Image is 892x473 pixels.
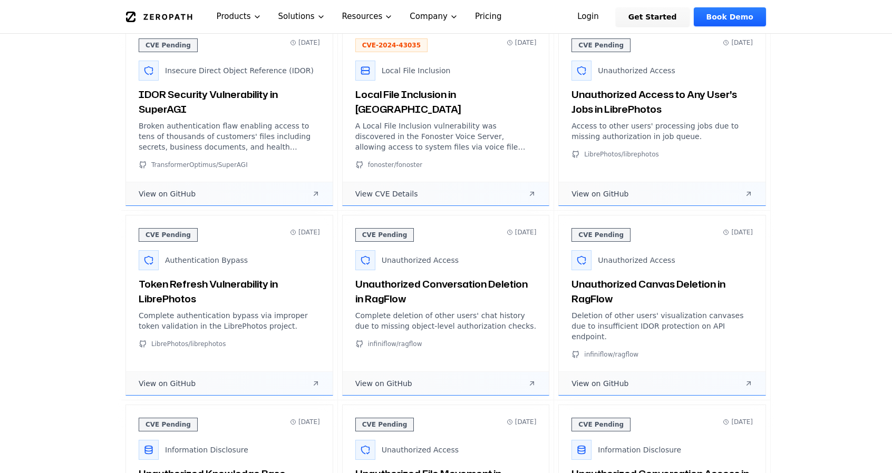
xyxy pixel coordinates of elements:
h3: Token Refresh Vulnerability in LibrePhotos [139,277,320,306]
span: [DATE] [723,228,753,236]
span: TransformerOptimus/SuperAGI [151,161,248,169]
a: Login [565,7,612,26]
span: Unauthorized Access [382,445,459,455]
a: View on GitHub [343,371,549,395]
a: View CVE Details [343,182,549,205]
span: CVE Pending [139,38,198,52]
span: infiniflow/ragflow [368,340,422,348]
a: View on GitHub [126,182,333,205]
span: Local File Inclusion [382,65,451,76]
span: View on GitHub [571,378,628,389]
h3: Unauthorized Canvas Deletion in RagFlow [571,277,753,306]
a: View on GitHub [126,371,333,395]
a: View on GitHub [559,371,765,395]
a: Get Started [616,7,690,26]
p: Broken authentication flaw enabling access to tens of thousands of customers' files including sec... [139,121,320,152]
span: fonoster/fonoster [368,161,423,169]
span: [DATE] [507,38,537,47]
h3: Unauthorized Conversation Deletion in RagFlow [355,277,537,306]
span: infiniflow/ragflow [584,350,638,359]
h3: Local File Inclusion in [GEOGRAPHIC_DATA] [355,87,537,116]
span: CVE Pending [571,38,631,52]
span: CVE Pending [571,228,631,242]
span: CVE-2024-43035 [355,38,428,52]
span: [DATE] [723,38,753,47]
a: View on GitHub [559,182,765,205]
span: CVE Pending [355,228,414,242]
p: Complete deletion of other users' chat history due to missing object-level authorization checks. [355,310,537,331]
span: Information Disclosure [598,445,681,455]
span: [DATE] [290,228,320,236]
span: [DATE] [507,228,537,236]
span: [DATE] [723,418,753,426]
span: View on GitHub [139,189,196,199]
p: Deletion of other users' visualization canvases due to insufficient IDOR protection on API endpoint. [571,310,753,342]
span: Information Disclosure [165,445,248,455]
span: Unauthorized Access [382,255,459,265]
span: Unauthorized Access [598,65,675,76]
span: CVE Pending [139,418,198,431]
span: [DATE] [290,38,320,47]
span: View on GitHub [571,189,628,199]
span: View on GitHub [139,378,196,389]
p: Complete authentication bypass via improper token validation in the LibrePhotos project. [139,310,320,331]
h3: Unauthorized Access to Any User's Jobs in LibrePhotos [571,87,753,116]
span: CVE Pending [355,418,414,431]
span: [DATE] [290,418,320,426]
span: CVE Pending [571,418,631,431]
span: Authentication Bypass [165,255,248,265]
span: View CVE Details [355,189,418,199]
h3: IDOR Security Vulnerability in SuperAGI [139,87,320,116]
span: LibrePhotos/librephotos [151,340,226,348]
span: LibrePhotos/librephotos [584,150,658,159]
span: [DATE] [507,418,537,426]
span: CVE Pending [139,228,198,242]
a: Book Demo [694,7,766,26]
span: Unauthorized Access [598,255,675,265]
span: View on GitHub [355,378,412,389]
span: Insecure Direct Object Reference (IDOR) [165,65,314,76]
p: A Local File Inclusion vulnerability was discovered in the Fonoster Voice Server, allowing access... [355,121,537,152]
p: Access to other users' processing jobs due to missing authorization in job queue. [571,121,753,142]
